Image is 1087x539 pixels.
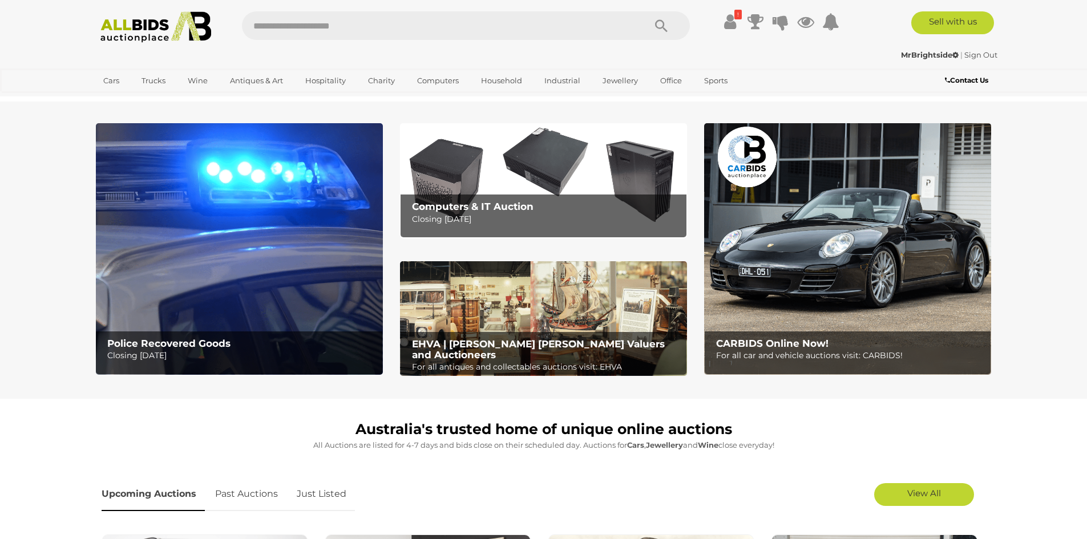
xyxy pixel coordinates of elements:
p: For all antiques and collectables auctions visit: EHVA [412,360,681,374]
a: Just Listed [288,477,355,511]
p: For all car and vehicle auctions visit: CARBIDS! [716,348,985,363]
img: Computers & IT Auction [400,123,687,238]
a: ! [722,11,739,32]
strong: Wine [698,440,718,449]
a: Contact Us [945,74,991,87]
p: Closing [DATE] [412,212,681,226]
a: Sign Out [964,50,997,59]
a: Jewellery [595,71,645,90]
a: Upcoming Auctions [102,477,205,511]
p: All Auctions are listed for 4-7 days and bids close on their scheduled day. Auctions for , and cl... [102,439,986,452]
a: Household [474,71,530,90]
a: Sports [697,71,735,90]
a: Charity [361,71,402,90]
a: CARBIDS Online Now! CARBIDS Online Now! For all car and vehicle auctions visit: CARBIDS! [704,123,991,375]
a: Hospitality [298,71,353,90]
a: Police Recovered Goods Police Recovered Goods Closing [DATE] [96,123,383,375]
i: ! [734,10,742,19]
a: Wine [180,71,215,90]
a: MrBrightside [901,50,960,59]
a: Past Auctions [207,477,286,511]
b: EHVA | [PERSON_NAME] [PERSON_NAME] Valuers and Auctioneers [412,338,665,360]
a: Office [653,71,689,90]
a: Computers [410,71,466,90]
p: Closing [DATE] [107,348,376,363]
h1: Australia's trusted home of unique online auctions [102,422,986,437]
a: Cars [96,71,127,90]
strong: MrBrightside [901,50,959,59]
a: View All [874,483,974,506]
a: Sell with us [911,11,994,34]
img: Police Recovered Goods [96,123,383,375]
strong: Cars [627,440,644,449]
a: Industrial [537,71,588,90]
img: Allbids.com.au [94,11,218,43]
b: Contact Us [945,76,988,84]
a: EHVA | Evans Hastings Valuers and Auctioneers EHVA | [PERSON_NAME] [PERSON_NAME] Valuers and Auct... [400,261,687,376]
b: CARBIDS Online Now! [716,338,829,349]
a: Trucks [134,71,173,90]
a: [GEOGRAPHIC_DATA] [96,90,192,109]
b: Computers & IT Auction [412,201,534,212]
a: Computers & IT Auction Computers & IT Auction Closing [DATE] [400,123,687,238]
b: Police Recovered Goods [107,338,231,349]
button: Search [633,11,690,40]
img: EHVA | Evans Hastings Valuers and Auctioneers [400,261,687,376]
span: | [960,50,963,59]
a: Antiques & Art [223,71,290,90]
img: CARBIDS Online Now! [704,123,991,375]
span: View All [907,488,941,499]
strong: Jewellery [646,440,683,449]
